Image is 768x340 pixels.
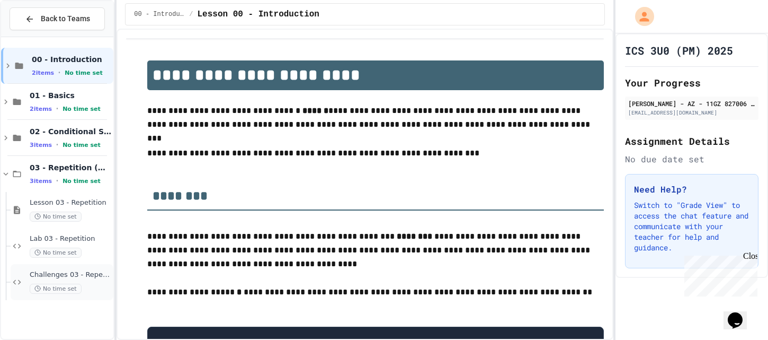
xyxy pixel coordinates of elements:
[624,4,657,29] div: My Account
[625,153,758,165] div: No due date set
[30,212,82,222] span: No time set
[30,127,111,136] span: 02 - Conditional Statements (if)
[634,200,749,253] p: Switch to "Grade View" to access the chat feature and communicate with your teacher for help and ...
[680,251,757,297] iframe: chat widget
[4,4,73,67] div: Chat with us now!Close
[30,178,52,185] span: 3 items
[628,99,755,108] div: [PERSON_NAME] - AZ - 11GZ 827006 [PERSON_NAME] SS
[134,10,185,19] span: 00 - Introduction
[625,75,758,90] h2: Your Progress
[634,183,749,196] h3: Need Help?
[198,8,319,21] span: Lesson 00 - Introduction
[30,91,111,100] span: 01 - Basics
[189,10,193,19] span: /
[56,141,58,149] span: •
[32,69,54,76] span: 2 items
[724,298,757,329] iframe: chat widget
[10,7,105,30] button: Back to Teams
[30,163,111,172] span: 03 - Repetition (while and for)
[30,234,111,243] span: Lab 03 - Repetition
[62,142,101,149] span: No time set
[41,13,90,24] span: Back to Teams
[30,106,52,112] span: 2 items
[628,109,755,117] div: [EMAIL_ADDRESS][DOMAIN_NAME]
[65,69,103,76] span: No time set
[30,271,111,280] span: Challenges 03 - Repetition
[30,198,111,207] span: Lesson 03 - Repetition
[625,134,758,149] h2: Assignment Details
[58,68,60,77] span: •
[62,106,101,112] span: No time set
[62,178,101,185] span: No time set
[30,142,52,149] span: 3 items
[56,104,58,113] span: •
[56,177,58,185] span: •
[30,284,82,294] span: No time set
[30,248,82,258] span: No time set
[32,55,111,64] span: 00 - Introduction
[625,43,733,58] h1: ICS 3U0 (PM) 2025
